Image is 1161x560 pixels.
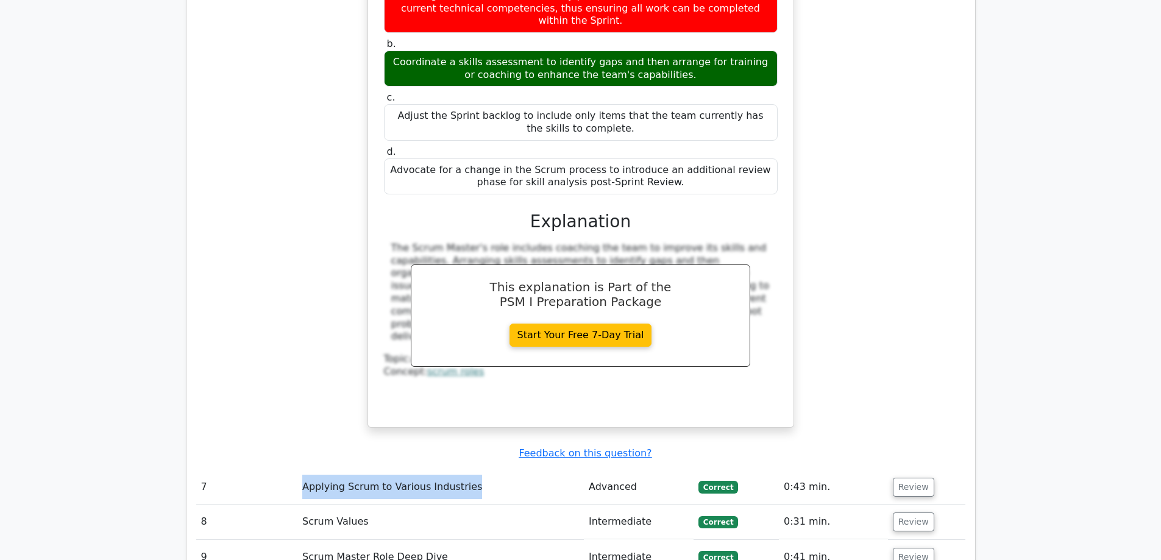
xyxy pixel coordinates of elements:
span: b. [387,38,396,49]
div: Advocate for a change in the Scrum process to introduce an additional review phase for skill anal... [384,158,778,195]
div: Adjust the Sprint backlog to include only items that the team currently has the skills to complete. [384,104,778,141]
button: Review [893,478,934,497]
td: Applying Scrum to Various Industries [297,470,584,505]
td: 0:31 min. [779,505,888,539]
h3: Explanation [391,211,770,232]
td: 8 [196,505,297,539]
div: The Scrum Master's role includes coaching the team to improve its skills and capabilities. Arrang... [391,242,770,343]
td: Intermediate [584,505,694,539]
div: Topic: [384,353,778,366]
span: d. [387,146,396,157]
div: Concept: [384,366,778,378]
a: Feedback on this question? [519,447,652,459]
td: 0:43 min. [779,470,888,505]
td: Scrum Values [297,505,584,539]
span: Correct [698,516,738,528]
span: c. [387,91,396,103]
div: Coordinate a skills assessment to identify gaps and then arrange for training or coaching to enha... [384,51,778,87]
td: 7 [196,470,297,505]
a: Start Your Free 7-Day Trial [509,324,652,347]
a: scrum roles [427,366,484,377]
td: Advanced [584,470,694,505]
span: Correct [698,481,738,493]
button: Review [893,512,934,531]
